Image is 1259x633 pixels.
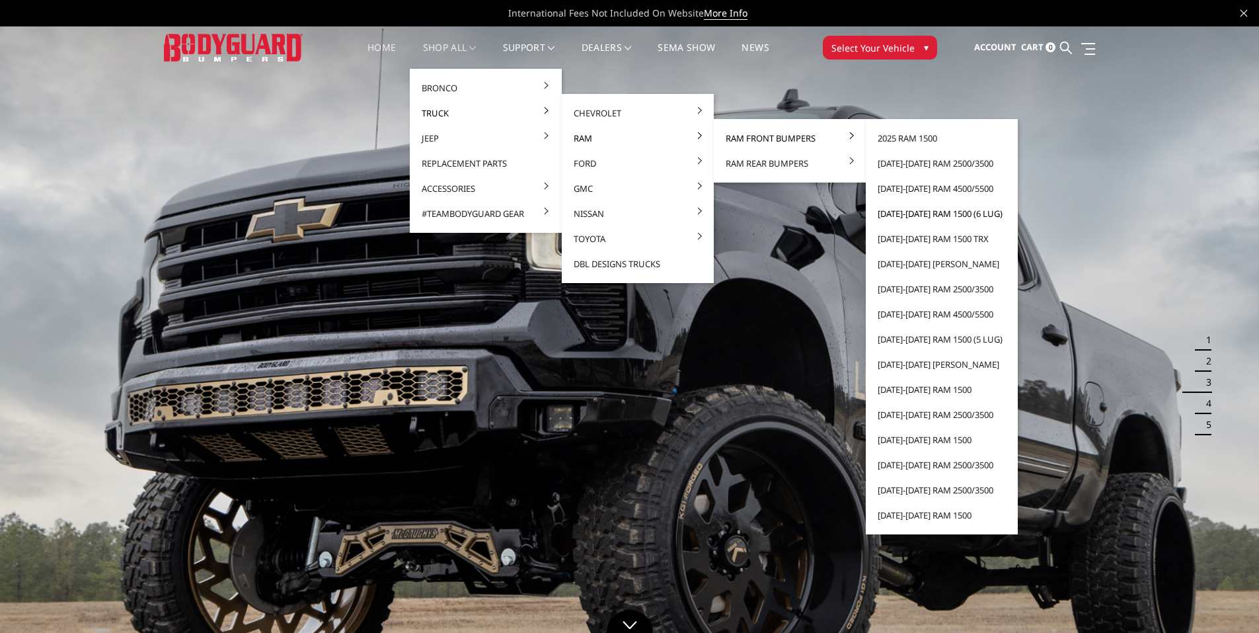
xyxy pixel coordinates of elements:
button: 1 of 5 [1198,329,1211,351]
a: Account [974,30,1016,65]
a: Ram Front Bumpers [719,126,860,151]
a: Jeep [415,126,556,151]
span: 0 [1046,42,1055,52]
a: [DATE]-[DATE] Ram 2500/3500 [871,478,1012,503]
a: #TeamBodyguard Gear [415,201,556,226]
a: Ford [567,151,708,176]
a: Dealers [582,43,632,69]
button: 3 of 5 [1198,372,1211,393]
span: Select Your Vehicle [831,41,915,55]
a: Support [503,43,555,69]
a: [DATE]-[DATE] [PERSON_NAME] [871,352,1012,377]
span: Cart [1021,41,1044,53]
iframe: Chat Widget [1193,570,1259,633]
a: [DATE]-[DATE] Ram 1500 [871,427,1012,452]
a: SEMA Show [658,43,715,69]
button: 5 of 5 [1198,414,1211,435]
a: Truck [415,101,556,126]
button: 2 of 5 [1198,351,1211,372]
a: GMC [567,176,708,201]
button: Select Your Vehicle [823,36,937,60]
a: Nissan [567,201,708,226]
a: Click to Down [607,610,653,633]
a: Ram Rear Bumpers [719,151,860,176]
a: [DATE]-[DATE] Ram 1500 (5 lug) [871,327,1012,352]
a: Replacement Parts [415,151,556,176]
a: Chevrolet [567,101,708,126]
a: [DATE]-[DATE] [PERSON_NAME] [871,251,1012,276]
a: [DATE]-[DATE] Ram 4500/5500 [871,302,1012,327]
a: More Info [704,7,747,20]
a: [DATE]-[DATE] Ram 1500 TRX [871,226,1012,251]
a: [DATE]-[DATE] Ram 2500/3500 [871,402,1012,427]
a: DBL Designs Trucks [567,251,708,276]
a: Bronco [415,75,556,101]
a: [DATE]-[DATE] Ram 2500/3500 [871,151,1012,176]
button: 4 of 5 [1198,393,1211,414]
a: [DATE]-[DATE] Ram 1500 [871,377,1012,402]
span: ▾ [924,40,929,54]
a: Accessories [415,176,556,201]
a: [DATE]-[DATE] Ram 1500 [871,503,1012,528]
img: BODYGUARD BUMPERS [164,34,303,61]
a: [DATE]-[DATE] Ram 2500/3500 [871,452,1012,478]
a: shop all [423,43,477,69]
a: 2025 Ram 1500 [871,126,1012,151]
a: [DATE]-[DATE] Ram 1500 (6 lug) [871,201,1012,226]
a: Ram [567,126,708,151]
a: Toyota [567,226,708,251]
a: Cart 0 [1021,30,1055,65]
a: [DATE]-[DATE] Ram 2500/3500 [871,276,1012,302]
span: Account [974,41,1016,53]
a: News [742,43,769,69]
a: Home [367,43,396,69]
a: [DATE]-[DATE] Ram 4500/5500 [871,176,1012,201]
